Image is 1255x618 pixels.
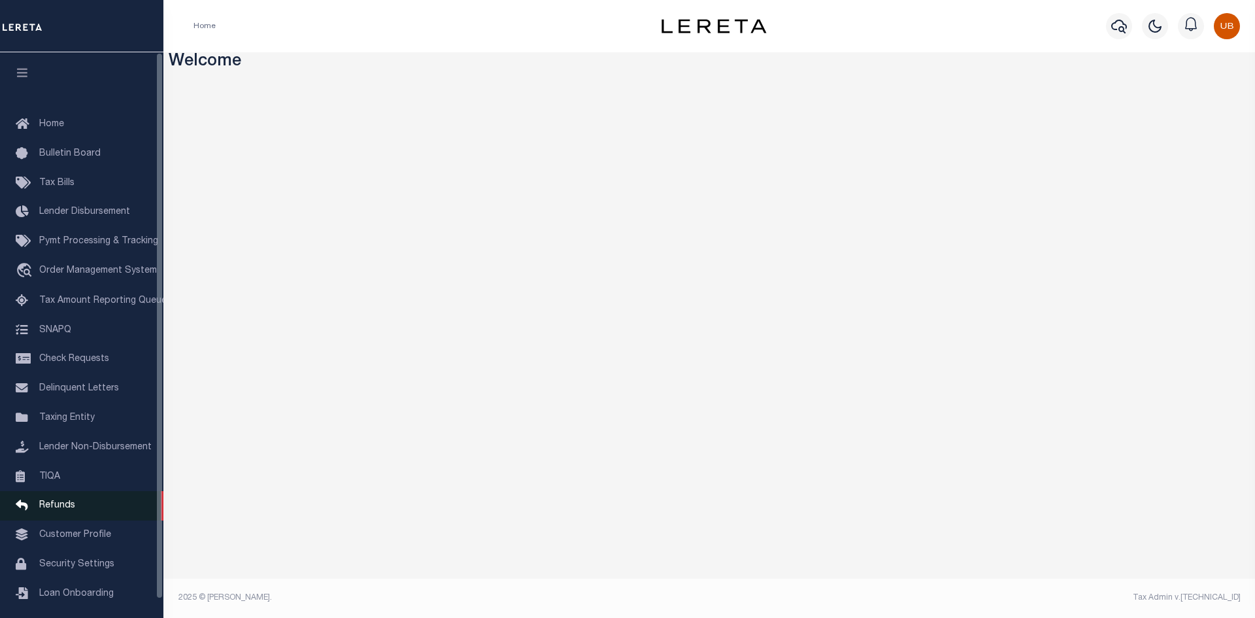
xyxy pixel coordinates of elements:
span: Tax Amount Reporting Queue [39,296,167,305]
span: Tax Bills [39,179,75,188]
span: Taxing Entity [39,413,95,422]
span: TIQA [39,472,60,481]
span: Pymt Processing & Tracking [39,237,158,246]
h3: Welcome [169,52,1250,73]
i: travel_explore [16,263,37,280]
div: Tax Admin v.[TECHNICAL_ID] [719,592,1241,604]
span: Order Management System [39,266,157,275]
div: 2025 © [PERSON_NAME]. [169,592,710,604]
span: Check Requests [39,354,109,364]
span: Refunds [39,501,75,510]
span: Loan Onboarding [39,589,114,598]
span: Security Settings [39,560,114,569]
span: SNAPQ [39,325,71,334]
span: Delinquent Letters [39,384,119,393]
span: Customer Profile [39,530,111,540]
span: Lender Non-Disbursement [39,443,152,452]
span: Lender Disbursement [39,207,130,216]
img: svg+xml;base64,PHN2ZyB4bWxucz0iaHR0cDovL3d3dy53My5vcmcvMjAwMC9zdmciIHBvaW50ZXItZXZlbnRzPSJub25lIi... [1214,13,1240,39]
li: Home [193,20,216,32]
span: Bulletin Board [39,149,101,158]
span: Home [39,120,64,129]
img: logo-dark.svg [661,19,766,33]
